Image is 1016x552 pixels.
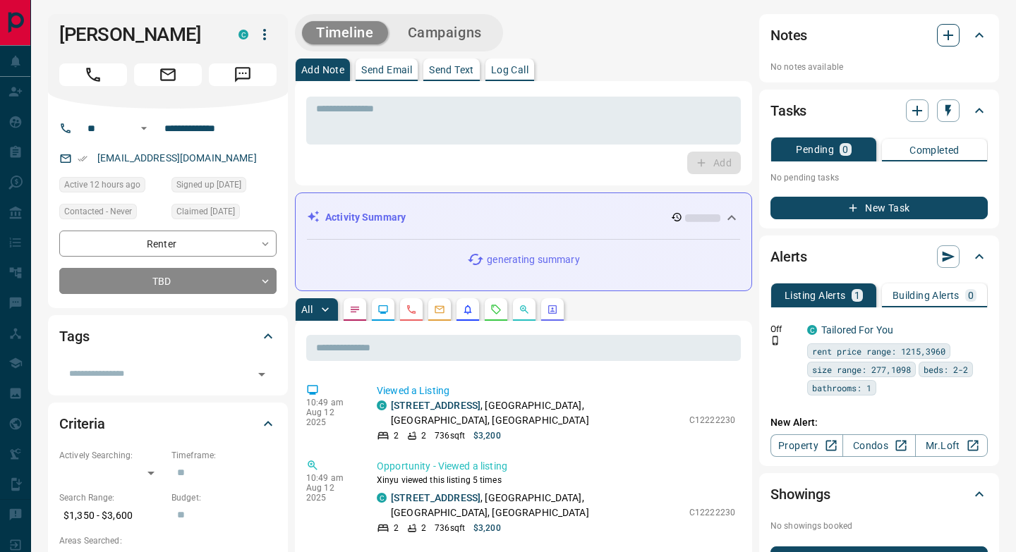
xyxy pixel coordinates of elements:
[434,304,445,315] svg: Emails
[807,325,817,335] div: condos.ca
[770,323,799,336] p: Off
[238,30,248,39] div: condos.ca
[59,412,105,435] h2: Criteria
[59,268,277,294] div: TBD
[770,99,806,122] h2: Tasks
[770,61,988,73] p: No notes available
[519,304,530,315] svg: Opportunities
[377,459,735,474] p: Opportunity - Viewed a listing
[462,304,473,315] svg: Listing Alerts
[97,152,257,164] a: [EMAIL_ADDRESS][DOMAIN_NAME]
[64,204,132,219] span: Contacted - Never
[770,197,988,219] button: New Task
[435,429,465,442] p: 736 sqft
[435,522,465,534] p: 736 sqft
[689,506,735,519] p: C12222230
[59,504,164,527] p: $1,350 - $3,600
[59,325,89,348] h2: Tags
[812,362,911,376] span: size range: 277,1098
[842,434,915,457] a: Condos
[770,167,988,188] p: No pending tasks
[391,491,682,520] p: , [GEOGRAPHIC_DATA], [GEOGRAPHIC_DATA], [GEOGRAPHIC_DATA]
[135,120,152,137] button: Open
[301,305,313,314] p: All
[377,493,387,503] div: condos.ca
[812,381,871,395] span: bathrooms: 1
[893,290,960,300] p: Building Alerts
[64,178,140,192] span: Active 12 hours ago
[968,290,974,300] p: 0
[176,204,235,219] span: Claimed [DATE]
[770,24,807,47] h2: Notes
[473,429,501,442] p: $3,200
[59,534,277,547] p: Areas Searched:
[909,145,960,155] p: Completed
[171,491,277,504] p: Budget:
[394,522,399,534] p: 2
[821,324,893,336] a: Tailored For You
[473,522,501,534] p: $3,200
[689,414,735,427] p: C12222230
[59,407,277,441] div: Criteria
[842,145,848,154] p: 0
[59,63,127,86] span: Call
[325,210,406,225] p: Activity Summary
[770,483,830,505] h2: Showings
[377,400,387,410] div: condos.ca
[770,477,988,511] div: Showings
[171,204,277,223] div: Thu Jun 26 2025
[134,63,202,86] span: Email
[59,449,164,462] p: Actively Searching:
[59,23,217,46] h1: [PERSON_NAME]
[770,94,988,128] div: Tasks
[391,400,480,411] a: [STREET_ADDRESS]
[377,474,735,486] p: Xinyu viewed this listing 5 times
[491,65,528,75] p: Log Call
[547,304,558,315] svg: Agent Actions
[306,398,356,407] p: 10:49 am
[770,434,843,457] a: Property
[924,362,968,376] span: beds: 2-2
[796,145,834,154] p: Pending
[391,492,480,503] a: [STREET_ADDRESS]
[59,491,164,504] p: Search Range:
[487,252,579,267] p: generating summary
[306,483,356,503] p: Aug 12 2025
[421,522,426,534] p: 2
[490,304,502,315] svg: Requests
[429,65,474,75] p: Send Text
[171,449,277,462] p: Timeframe:
[421,429,426,442] p: 2
[301,65,344,75] p: Add Note
[770,520,988,532] p: No showings booked
[770,336,780,345] svg: Push Notification Only
[252,364,272,384] button: Open
[394,21,496,44] button: Campaigns
[770,18,988,52] div: Notes
[391,398,682,428] p: , [GEOGRAPHIC_DATA], [GEOGRAPHIC_DATA], [GEOGRAPHIC_DATA]
[361,65,412,75] p: Send Email
[59,319,277,353] div: Tags
[307,204,740,231] div: Activity Summary
[915,434,988,457] a: Mr.Loft
[770,415,988,430] p: New Alert:
[770,245,807,268] h2: Alerts
[785,290,846,300] p: Listing Alerts
[176,178,241,192] span: Signed up [DATE]
[59,177,164,197] div: Tue Aug 12 2025
[171,177,277,197] div: Tue Jun 17 2025
[306,473,356,483] p: 10:49 am
[78,154,87,164] svg: Email Verified
[349,304,361,315] svg: Notes
[59,231,277,257] div: Renter
[302,21,388,44] button: Timeline
[812,344,945,358] span: rent price range: 1215,3960
[406,304,417,315] svg: Calls
[394,429,399,442] p: 2
[377,304,389,315] svg: Lead Browsing Activity
[209,63,277,86] span: Message
[377,384,735,398] p: Viewed a Listing
[306,407,356,427] p: Aug 12 2025
[770,240,988,274] div: Alerts
[854,290,860,300] p: 1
